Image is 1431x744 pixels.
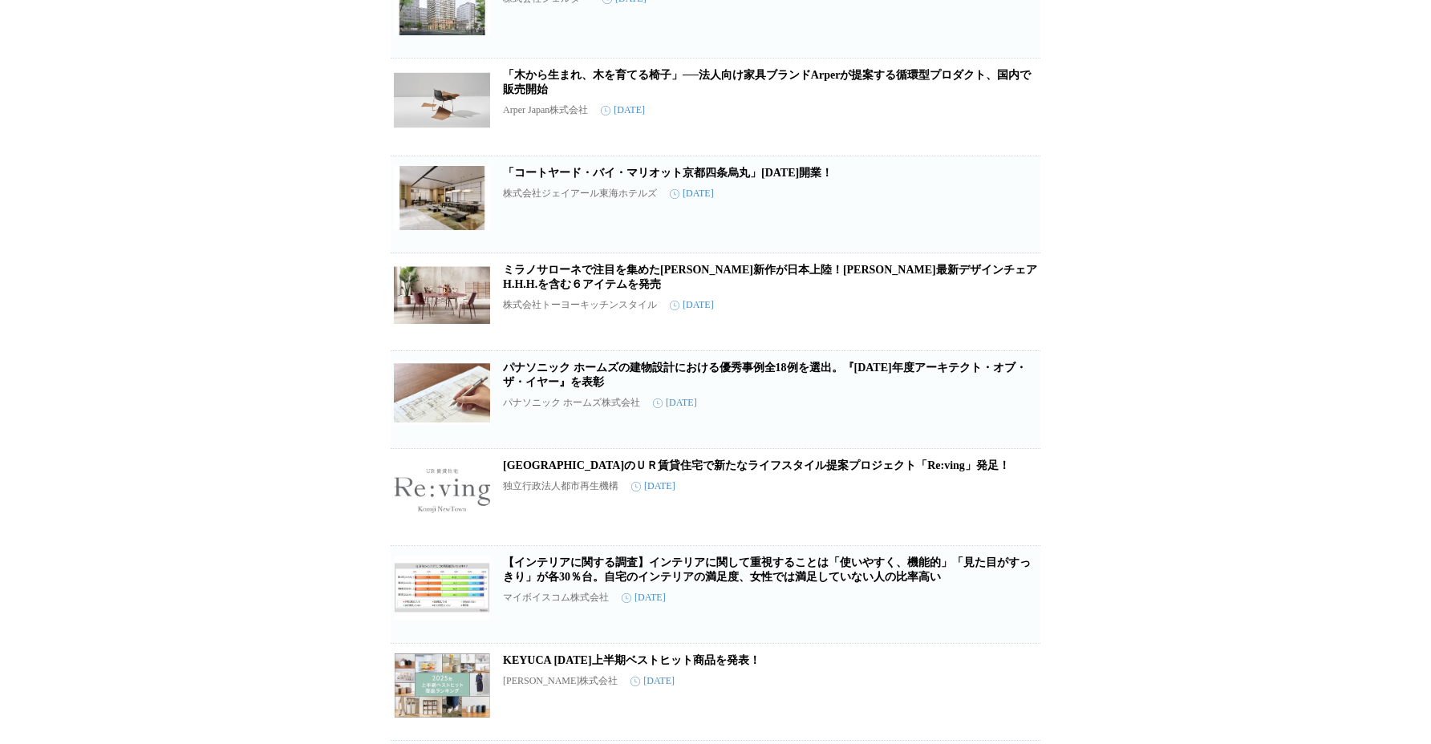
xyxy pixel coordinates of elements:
img: パナソニック ホームズの建物設計における優秀事例全18例を選出。『2024年度アーキテクト・オブ・ザ・イヤー』を表彰 [394,361,490,425]
time: [DATE] [601,104,645,116]
a: 「コートヤード・バイ・マリオット京都四条烏丸」[DATE]開業！ [503,167,833,179]
p: Arper Japan株式会社 [503,103,588,117]
img: ミラノサローネで注目を集めたKartell新作が日本上陸！フィリップ・スタルク最新デザインチェアH.H.H.を含む６アイテムを発売 [394,263,490,327]
img: 「コートヤード・バイ・マリオット京都四条烏丸」8月２７日開業！ [394,166,490,230]
img: KEYUCA 2025年上半期ベストヒット商品を発表！ [394,653,490,718]
p: マイボイスコム株式会社 [503,591,609,604]
a: パナソニック ホームズの建物設計における優秀事例全18例を選出。『[DATE]年度アーキテクト・オブ・ザ・イヤー』を表彰 [503,362,1027,388]
p: パナソニック ホームズ株式会社 [503,396,640,410]
time: [DATE] [631,480,675,492]
a: [GEOGRAPHIC_DATA]のＵＲ賃貸住宅で新たなライフスタイル提案プロジェクト「Re:ving」発足！ [503,459,1010,471]
p: [PERSON_NAME]株式会社 [503,674,618,688]
time: [DATE] [670,188,714,200]
time: [DATE] [670,299,714,311]
time: [DATE] [653,397,697,409]
img: 高蔵寺ニュータウンのＵＲ賃貸住宅で新たなライフスタイル提案プロジェクト「Re:ving」発足！ [394,459,490,523]
a: KEYUCA [DATE]上半期ベストヒット商品を発表！ [503,654,760,666]
time: [DATE] [622,592,666,604]
img: 【インテリアに関する調査】インテリアに関して重視することは「使いやすく、機能的」「見た目がすっきり」が各30％台。自宅のインテリアの満足度、女性では満足していない人の比率高い [394,556,490,620]
a: 【インテリアに関する調査】インテリアに関して重視することは「使いやすく、機能的」「見た目がすっきり」が各30％台。自宅のインテリアの満足度、女性では満足していない人の比率高い [503,556,1031,583]
a: 「木から生まれ、木を育てる椅子」──法人向け家具ブランドArperが提案する循環型プロダクト、国内で販売開始 [503,69,1031,95]
img: 「木から生まれ、木を育てる椅子」──法人向け家具ブランドArperが提案する循環型プロダクト、国内で販売開始 [394,68,490,132]
p: 独立行政法人都市再生機構 [503,479,618,493]
time: [DATE] [630,675,675,687]
p: 株式会社ジェイアール東海ホテルズ [503,187,657,200]
a: ミラノサローネで注目を集めた[PERSON_NAME]新作が日本上陸！[PERSON_NAME]最新デザインチェアH.H.H.を含む６アイテムを発売 [503,264,1037,290]
p: 株式会社トーヨーキッチンスタイル [503,298,657,312]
